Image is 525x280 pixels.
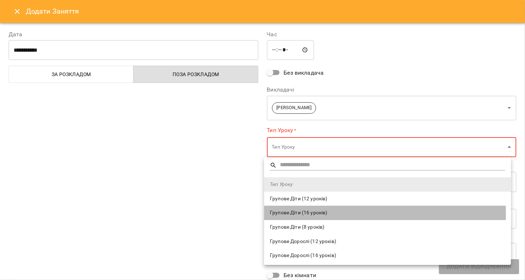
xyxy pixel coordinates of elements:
span: Групове Діти (8 уроків) [270,224,505,231]
span: Групове Дорослі (16 уроків) [270,252,505,259]
span: Групове Діти (16 уроків) [270,209,505,216]
span: Групове Дорослі (12 уроків) [270,238,505,245]
span: Тип Уроку [270,181,505,188]
span: Групове Діти (12 уроків) [270,195,505,202]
